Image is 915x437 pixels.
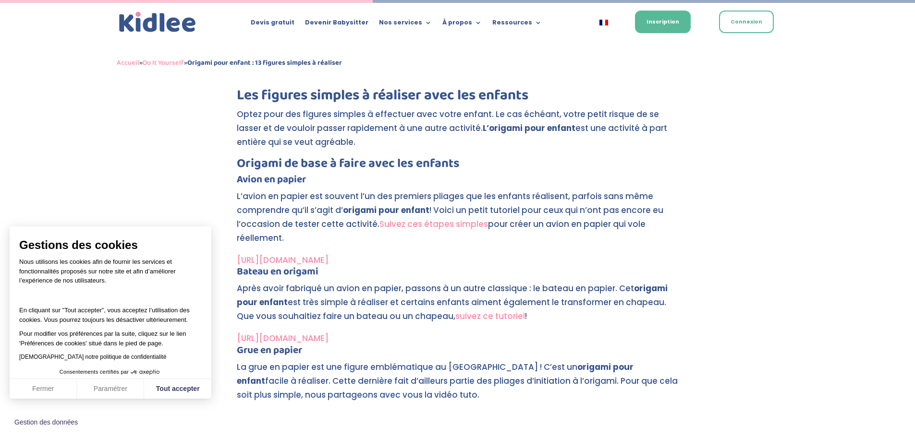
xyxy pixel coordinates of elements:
[379,19,432,30] a: Nos services
[237,282,679,331] p: Après avoir fabriqué un avion en papier, passons à un autre classique : le bateau en papier. Cet ...
[599,20,608,25] img: Français
[144,379,211,399] button: Tout accepter
[19,354,166,360] a: [DEMOGRAPHIC_DATA] notre politique de confidentialité
[143,57,184,69] a: Do It Yourself
[237,360,679,410] p: La grue en papier est une figure emblématique au [GEOGRAPHIC_DATA] ! C’est un facile à réaliser. ...
[343,204,429,216] strong: origami pour enfant
[251,19,294,30] a: Devis gratuit
[19,296,202,325] p: En cliquant sur ”Tout accepter”, vous acceptez l’utilisation des cookies. Vous pourrez toujours l...
[237,254,329,266] a: [URL][DOMAIN_NAME]
[14,418,78,427] span: Gestion des données
[187,57,342,69] strong: Origami pour enfant : 13 figures simples à réaliser
[19,257,202,292] p: Nous utilisons les cookies afin de fournir les services et fonctionnalités proposés sur notre sit...
[305,19,368,30] a: Devenir Babysitter
[237,88,679,107] h2: Les figures simples à réaliser avec les enfants
[635,11,691,33] a: Inscription
[237,157,679,175] h3: Origami de base à faire avec les enfants
[77,379,144,399] button: Paramétrer
[117,57,342,69] span: » »
[379,218,488,230] a: Suivez ces étapes simples
[19,329,202,348] p: Pour modifier vos préférences par la suite, cliquez sur le lien 'Préférences de cookies' situé da...
[237,332,329,344] a: [URL][DOMAIN_NAME]
[455,310,525,322] a: suivez ce tutoriel
[117,57,139,69] a: Accueil
[237,189,679,253] p: L’avion en papier est souvent l’un des premiers pliages que les enfants réalisent, parfois sans m...
[19,238,202,252] span: Gestions des cookies
[442,19,482,30] a: À propos
[9,413,84,433] button: Fermer le widget sans consentement
[237,345,679,360] h4: Grue en papier
[55,366,166,378] button: Consentements certifiés par
[483,122,575,134] strong: L’origami pour enfant
[237,267,679,282] h4: Bateau en origami
[117,10,198,35] a: Kidlee Logo
[719,11,774,33] a: Connexion
[10,379,77,399] button: Fermer
[492,19,542,30] a: Ressources
[131,358,159,387] svg: Axeptio
[237,175,679,189] h4: Avion en papier
[60,369,129,375] span: Consentements certifiés par
[117,10,198,35] img: logo_kidlee_bleu
[237,107,679,157] p: Optez pour des figures simples à effectuer avec votre enfant. Le cas échéant, votre petit risque ...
